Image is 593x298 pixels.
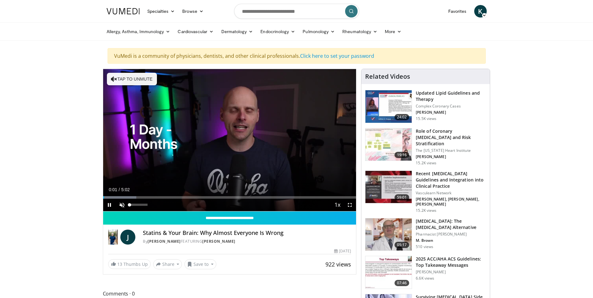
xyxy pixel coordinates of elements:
[416,232,486,237] p: Pharmacist [PERSON_NAME]
[365,218,486,251] a: 05:17 [MEDICAL_DATA]: The [MEDICAL_DATA] Alternative Pharmacist [PERSON_NAME] M. Brown 510 views
[344,199,356,211] button: Fullscreen
[116,199,128,211] button: Unmute
[103,199,116,211] button: Pause
[331,199,344,211] button: Playback Rate
[365,128,412,161] img: 1efa8c99-7b8a-4ab5-a569-1c219ae7bd2c.150x105_q85_crop-smart_upscale.jpg
[103,69,356,211] video-js: Video Player
[299,25,339,38] a: Pulmonology
[365,171,486,213] a: 59:01 Recent [MEDICAL_DATA] Guidelines and Integration into Clinical Practice Vasculearn Network ...
[416,276,434,281] p: 6.6K views
[234,4,359,19] input: Search topics, interventions
[416,90,486,102] h3: Updated Lipid Guidelines and Therapy
[416,238,486,243] p: M. Brown
[103,290,357,298] span: Comments 0
[103,25,174,38] a: Allergy, Asthma, Immunology
[143,230,351,236] h4: Statins & Your Brain: Why Almost Everyone Is Wrong
[416,197,486,207] p: [PERSON_NAME], [PERSON_NAME], [PERSON_NAME]
[108,230,118,245] img: Dr. Jordan Rennicke
[474,5,487,17] a: K
[121,187,130,192] span: 5:02
[257,25,299,38] a: Endocrinology
[202,239,235,244] a: [PERSON_NAME]
[416,128,486,147] h3: Role of Coronary [MEDICAL_DATA] and Risk Stratification
[365,73,410,80] h4: Related Videos
[416,218,486,231] h3: [MEDICAL_DATA]: The [MEDICAL_DATA] Alternative
[445,5,470,17] a: Favorites
[416,110,486,115] p: [PERSON_NAME]
[394,242,410,248] span: 05:17
[365,218,412,251] img: ce9609b9-a9bf-4b08-84dd-8eeb8ab29fc6.150x105_q85_crop-smart_upscale.jpg
[218,25,257,38] a: Dermatology
[394,114,410,120] span: 24:02
[119,187,120,192] span: /
[416,208,436,213] p: 15.2K views
[107,73,157,85] button: Tap to unmute
[120,230,135,245] a: J
[365,90,412,123] img: 77f671eb-9394-4acc-bc78-a9f077f94e00.150x105_q85_crop-smart_upscale.jpg
[153,259,182,269] button: Share
[148,239,181,244] a: [PERSON_NAME]
[416,154,486,159] p: [PERSON_NAME]
[394,280,410,286] span: 07:46
[108,259,151,269] a: 13 Thumbs Up
[381,25,405,38] a: More
[130,204,148,206] div: Volume Level
[174,25,217,38] a: Cardiovascular
[365,256,412,289] img: 369ac253-1227-4c00-b4e1-6e957fd240a8.150x105_q85_crop-smart_upscale.jpg
[394,194,410,201] span: 59:01
[334,248,351,254] div: [DATE]
[365,90,486,123] a: 24:02 Updated Lipid Guidelines and Therapy Complex Coronary Cases [PERSON_NAME] 15.5K views
[117,261,122,267] span: 13
[416,104,486,109] p: Complex Coronary Cases
[143,239,351,244] div: By FEATURING
[394,152,410,158] span: 19:16
[107,8,140,14] img: VuMedi Logo
[365,171,412,203] img: 87825f19-cf4c-4b91-bba1-ce218758c6bb.150x105_q85_crop-smart_upscale.jpg
[416,171,486,189] h3: Recent [MEDICAL_DATA] Guidelines and Integration into Clinical Practice
[108,48,486,64] div: VuMedi is a community of physicians, dentists, and other clinical professionals.
[416,191,486,196] p: Vasculearn Network
[365,256,486,289] a: 07:46 2025 ACC/AHA ACS Guidelines: Top Takeaway Messages [PERSON_NAME] 6.6K views
[103,196,356,199] div: Progress Bar
[339,25,381,38] a: Rheumatology
[300,52,374,59] a: Click here to set your password
[325,261,351,268] span: 922 views
[416,256,486,268] h3: 2025 ACC/AHA ACS Guidelines: Top Takeaway Messages
[416,270,486,275] p: [PERSON_NAME]
[178,5,207,17] a: Browse
[416,244,433,249] p: 510 views
[416,161,436,166] p: 15.2K views
[416,116,436,121] p: 15.5K views
[184,259,216,269] button: Save to
[109,187,117,192] span: 0:01
[365,128,486,166] a: 19:16 Role of Coronary [MEDICAL_DATA] and Risk Stratification The [US_STATE] Heart Institute [PER...
[143,5,179,17] a: Specialties
[416,148,486,153] p: The [US_STATE] Heart Institute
